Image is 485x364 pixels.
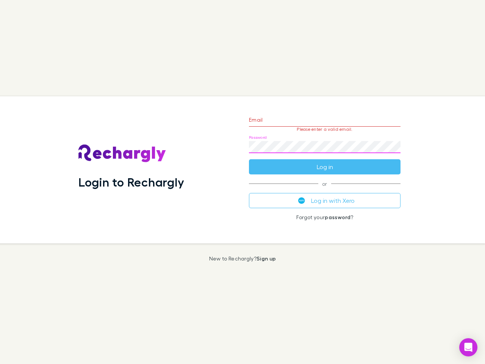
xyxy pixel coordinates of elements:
[249,159,401,174] button: Log in
[249,214,401,220] p: Forgot your ?
[249,127,401,132] p: Please enter a valid email.
[459,338,477,356] div: Open Intercom Messenger
[78,175,184,189] h1: Login to Rechargly
[249,184,401,184] span: or
[209,256,276,262] p: New to Rechargly?
[78,144,166,163] img: Rechargly's Logo
[298,197,305,204] img: Xero's logo
[249,193,401,208] button: Log in with Xero
[257,255,276,262] a: Sign up
[249,135,267,140] label: Password
[325,214,350,220] a: password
